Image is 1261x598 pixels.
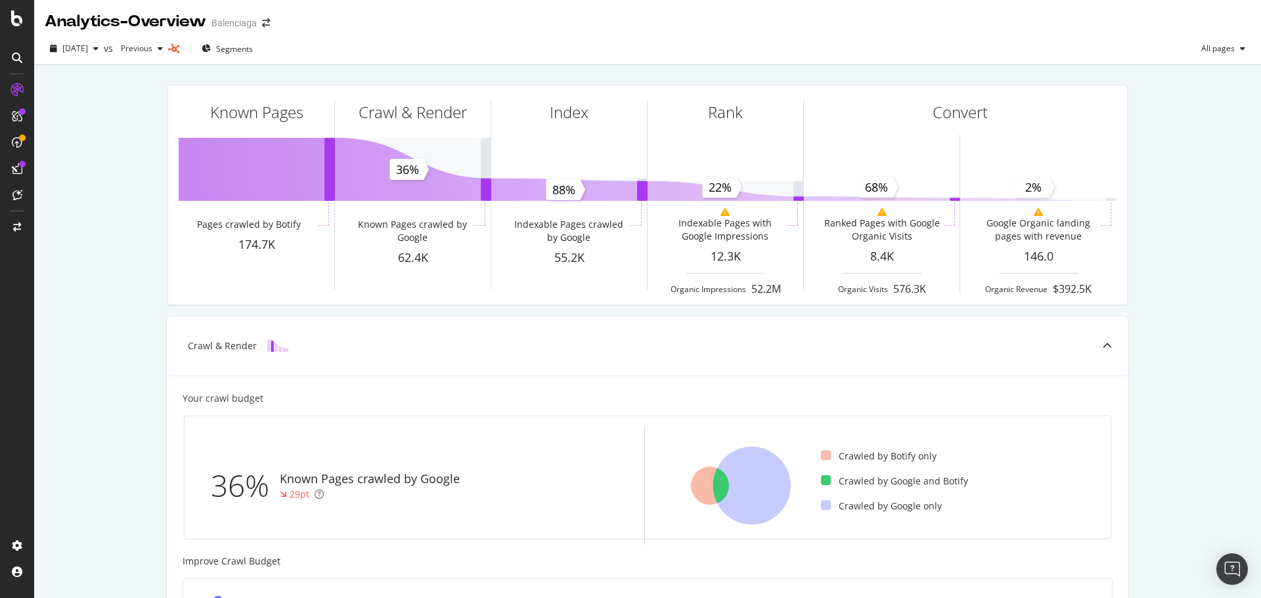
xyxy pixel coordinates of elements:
button: [DATE] [45,38,104,59]
div: Pages crawled by Botify [197,218,301,231]
div: Known Pages [210,101,303,123]
span: 2025 Sep. 7th [62,43,88,54]
div: Rank [708,101,743,123]
div: 36% [211,464,280,507]
div: Crawled by Google only [821,500,942,513]
div: 29pt [290,488,309,501]
button: Previous [116,38,168,59]
div: Crawl & Render [359,101,467,123]
div: 174.7K [179,236,334,253]
div: Crawled by Botify only [821,450,937,463]
div: Balenciaga [211,16,257,30]
div: 55.2K [491,249,647,267]
div: Crawl & Render [188,339,257,352]
div: 12.3K [648,248,803,265]
span: Previous [116,43,152,54]
div: Improve Crawl Budget [183,555,1113,568]
div: arrow-right-arrow-left [262,18,270,28]
span: vs [104,42,116,55]
div: Open Intercom Messenger [1216,553,1248,585]
div: Index [550,101,588,123]
div: Analytics - Overview [45,11,206,33]
div: Indexable Pages with Google Impressions [666,217,784,243]
button: All pages [1196,38,1250,59]
span: Segments [216,43,253,54]
div: Crawled by Google and Botify [821,475,968,488]
div: Known Pages crawled by Google [353,218,471,244]
div: Known Pages crawled by Google [280,471,460,488]
button: Segments [196,38,258,59]
div: 52.2M [751,282,781,297]
div: 62.4K [335,249,491,267]
span: All pages [1196,43,1235,54]
img: block-icon [267,339,288,352]
div: Your crawl budget [183,392,263,405]
div: Indexable Pages crawled by Google [510,218,627,244]
div: Organic Impressions [671,284,746,295]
